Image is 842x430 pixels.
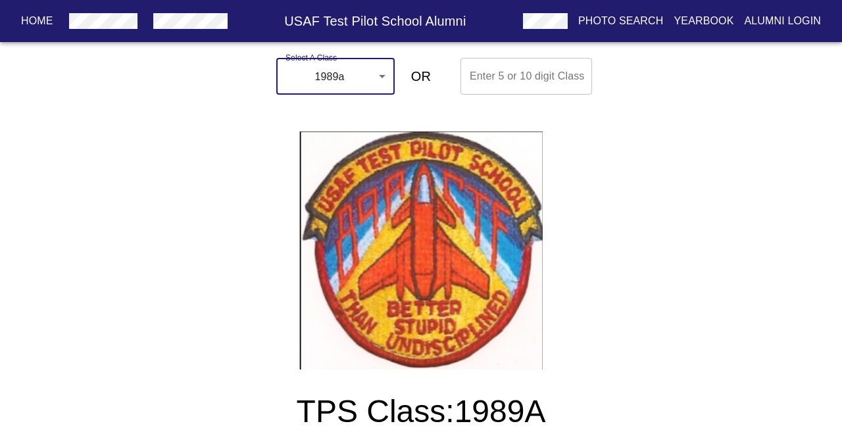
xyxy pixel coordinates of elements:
p: Alumni Login [745,13,822,29]
h6: OR [411,66,431,87]
h3: TPS Class: 1989A [16,393,826,430]
p: Photo Search [578,13,664,29]
p: Yearbook [674,13,733,29]
p: Home [21,13,53,29]
button: Alumni Login [739,9,827,33]
img: 1989a [299,131,543,370]
button: Photo Search [573,9,669,33]
div: 1989a [276,58,395,95]
button: Yearbook [668,9,739,33]
button: Home [16,9,59,33]
h6: USAF Test Pilot School Alumni [233,11,518,32]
